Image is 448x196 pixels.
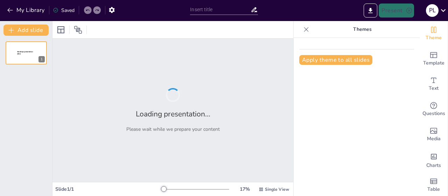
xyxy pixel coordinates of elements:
button: Add slide [3,25,49,36]
div: 1 [6,41,47,65]
h2: Loading presentation... [136,109,210,119]
button: P L [426,4,439,18]
span: Questions [422,110,445,117]
button: Present [379,4,414,18]
p: Themes [312,21,413,38]
div: Slide 1 / 1 [55,186,162,192]
span: Charts [426,162,441,169]
button: My Library [5,5,48,16]
div: Add images, graphics, shapes or video [420,122,448,147]
span: Text [429,85,439,92]
div: Get real-time input from your audience [420,97,448,122]
div: 17 % [236,186,253,192]
span: Table [427,185,440,193]
span: Single View [265,187,289,192]
div: 1 [38,56,45,62]
div: Saved [53,7,75,14]
span: Theme [426,34,442,42]
p: Please wait while we prepare your content [126,126,220,133]
button: Apply theme to all slides [299,55,372,65]
span: Template [423,59,444,67]
button: Export to PowerPoint [364,4,377,18]
div: Add charts and graphs [420,147,448,173]
div: P L [426,4,439,17]
span: Position [74,26,82,34]
div: Add text boxes [420,72,448,97]
span: Sendsteps presentation editor [17,51,33,55]
div: Layout [55,24,66,35]
div: Change the overall theme [420,21,448,46]
div: Add ready made slides [420,46,448,72]
span: Media [427,135,441,143]
input: Insert title [190,5,250,15]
